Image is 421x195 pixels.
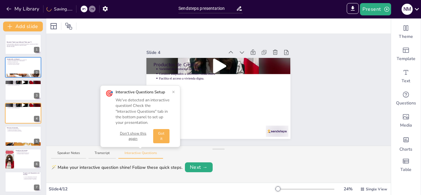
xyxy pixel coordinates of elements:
div: Add text boxes [391,65,421,87]
div: 3 [5,80,41,100]
span: Single View [366,186,387,192]
p: Productos de Crédito [7,104,39,106]
div: 🪄 Make your interactive question shine! Follow these quick steps. [51,164,182,171]
p: Facilita el acceso a vivienda digna. [8,85,39,86]
p: Programa de Mejoramiento de Vivienda [23,172,39,176]
span: Charts [399,146,412,152]
div: 6 [5,149,41,169]
div: Add images, graphics, shapes or video [391,110,421,132]
p: Beneficios Adicionales [16,150,39,152]
button: N M [402,3,413,15]
button: Interactive Questions [118,151,163,159]
button: Don't show this again [116,131,151,141]
p: Créditos adaptados a diferentes situaciones. [8,106,39,108]
p: Proyectos de remodelación y mejora. [24,177,39,179]
p: Enfoque en la calidad de vida. [8,61,39,63]
div: Change the overall theme [391,21,421,43]
p: En esta presentación, exploraremos el portafolio de productos y servicios que Infonavit ofrece pa... [7,44,39,46]
strong: Descubre Todo lo que Infonavit Tiene para Ti [7,42,31,43]
p: Facilita la toma de decisiones informadas. [8,130,39,132]
p: Créditos adaptados a diferentes situaciones. [159,71,284,76]
p: Asesoría en el proceso de compra. [8,64,39,65]
p: Variedad de productos de crédito. [8,105,39,106]
div: N M [402,4,413,15]
div: 7 [5,172,41,192]
p: Generated with [URL] [7,46,39,47]
span: Position [65,22,72,30]
span: Export to PowerPoint [347,3,359,15]
div: We've detected an interactive question! Check the "Interactive Questions" tab in the bottom panel... [116,97,170,125]
div: 24 % [341,186,355,192]
p: Asesoría en el proceso de compra. [8,128,39,129]
div: Interactive Questions Setup [116,89,170,95]
div: 1 [34,47,39,53]
div: 7 [34,185,39,190]
button: × [172,89,175,94]
div: Saving...... [47,6,72,12]
p: Espacios más seguros y confortables. [24,179,39,180]
div: 4 [34,116,39,122]
div: Add charts and graphs [391,132,421,154]
p: Infonavit ofrece diferentes tipos de financiamiento. [8,60,39,61]
p: Subsidios para reducir costos. [17,151,39,152]
p: Productos de Crédito [154,61,284,68]
div: 4 [5,103,41,123]
span: Text [402,78,410,84]
p: Programas de mejora y ampliación. [17,153,39,155]
span: Template [397,56,415,62]
div: Slide 4 / 12 [49,186,275,192]
div: 5 [5,126,41,146]
div: 2 [34,70,39,76]
p: Facilita el acceso a vivienda digna. [8,108,39,109]
p: Variedad de productos de crédito. [8,82,39,83]
div: Get real-time input from your audience [391,87,421,110]
div: Add ready made slides [391,43,421,65]
p: Créditos adaptados a diferentes situaciones. [8,83,39,85]
p: Acceso a financiamiento para mejoras. [24,177,39,178]
div: 1 [5,34,41,55]
p: Servicios de Asesoría [7,127,39,128]
span: Theme [399,34,413,40]
span: Media [400,122,412,128]
p: Introducción a Infonavit [7,58,39,60]
div: 2 [5,57,41,77]
button: Add slide [3,22,43,31]
span: Table [400,167,411,173]
div: Add a table [391,154,421,176]
div: 🎯 [105,89,113,98]
p: Orientación sobre requisitos y trámites. [8,129,39,131]
button: Next → [185,162,213,172]
button: Got it [153,129,170,143]
div: Layout [49,21,59,31]
div: 3 [34,93,39,99]
div: 6 [34,161,39,167]
p: Productos de Crédito [7,81,39,83]
p: Variedad de productos de crédito. [159,67,284,71]
button: Speaker Notes [51,151,86,159]
span: Questions [396,100,416,106]
input: Insert title [178,4,236,13]
p: Herramientas digitales disponibles. [8,63,39,64]
p: Infonavit es una institución esencial para los trabajadores. [8,59,39,60]
p: Facilita el acceso a vivienda digna. [159,76,284,81]
button: Transcript [88,151,116,159]
button: Present [360,3,391,15]
div: Slide 4 [146,49,224,56]
button: My Library [5,4,42,14]
div: 5 [34,139,39,144]
p: Seguros de vivienda para protección. [17,152,39,153]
